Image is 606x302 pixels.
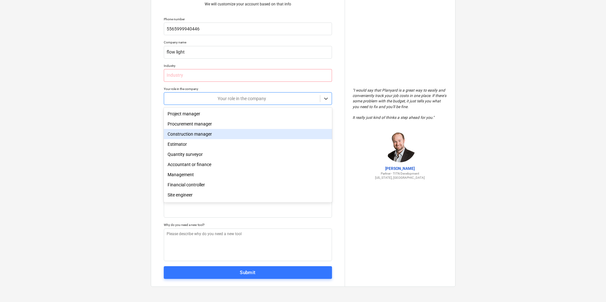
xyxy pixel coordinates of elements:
div: Management [164,170,332,180]
div: Industry [164,64,332,68]
div: Project manager [164,109,332,119]
p: [US_STATE], [GEOGRAPHIC_DATA] [353,176,448,180]
div: Site engineer [164,190,332,200]
p: [PERSON_NAME] [353,166,448,171]
div: Widget de chat [574,272,606,302]
div: Accountant or finance [164,159,332,170]
button: Submit [164,266,332,279]
input: Industry [164,69,332,82]
div: Estimator [164,139,332,149]
div: Construction manager [164,129,332,139]
div: Company name [164,40,332,44]
div: Phone number [164,17,332,21]
input: Company name [164,46,332,59]
div: Financial controller [164,180,332,190]
div: Your role in the company [164,87,332,91]
div: Administrator [164,200,332,210]
div: Submit [240,268,256,277]
div: Quantity surveyor [164,149,332,159]
p: " I would say that Planyard is a great way to easily and conveniently track your job costs in one... [353,88,448,120]
div: Procurement manager [164,119,332,129]
iframe: Chat Widget [574,272,606,302]
input: Your phone number [164,22,332,35]
p: We will customize your account based on that info [164,2,332,7]
div: Why do you need a new tool? [164,223,332,227]
img: Jordan Cohen [384,131,416,162]
p: Partner - TITN Development [353,171,448,176]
